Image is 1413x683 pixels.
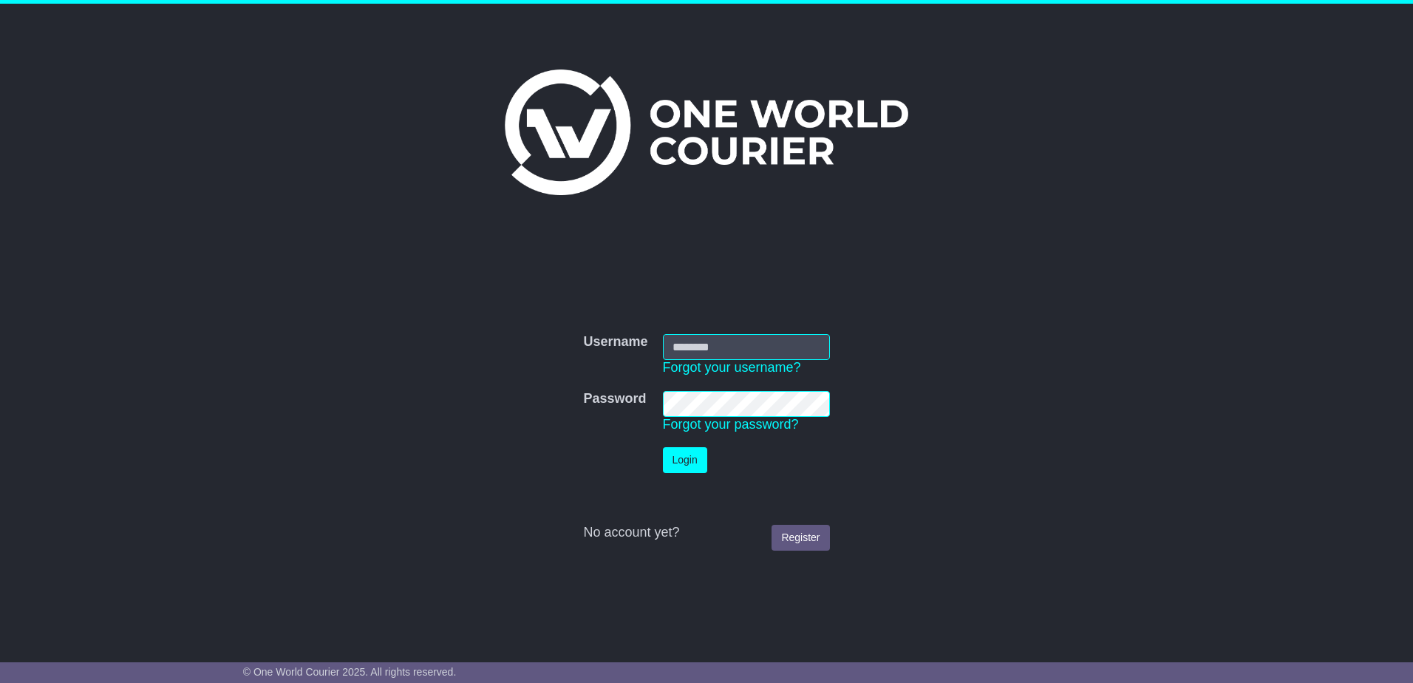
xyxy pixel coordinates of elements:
label: Username [583,334,647,350]
a: Forgot your password? [663,417,799,432]
a: Register [772,525,829,551]
div: No account yet? [583,525,829,541]
span: © One World Courier 2025. All rights reserved. [243,666,457,678]
img: One World [505,69,908,195]
a: Forgot your username? [663,360,801,375]
button: Login [663,447,707,473]
label: Password [583,391,646,407]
